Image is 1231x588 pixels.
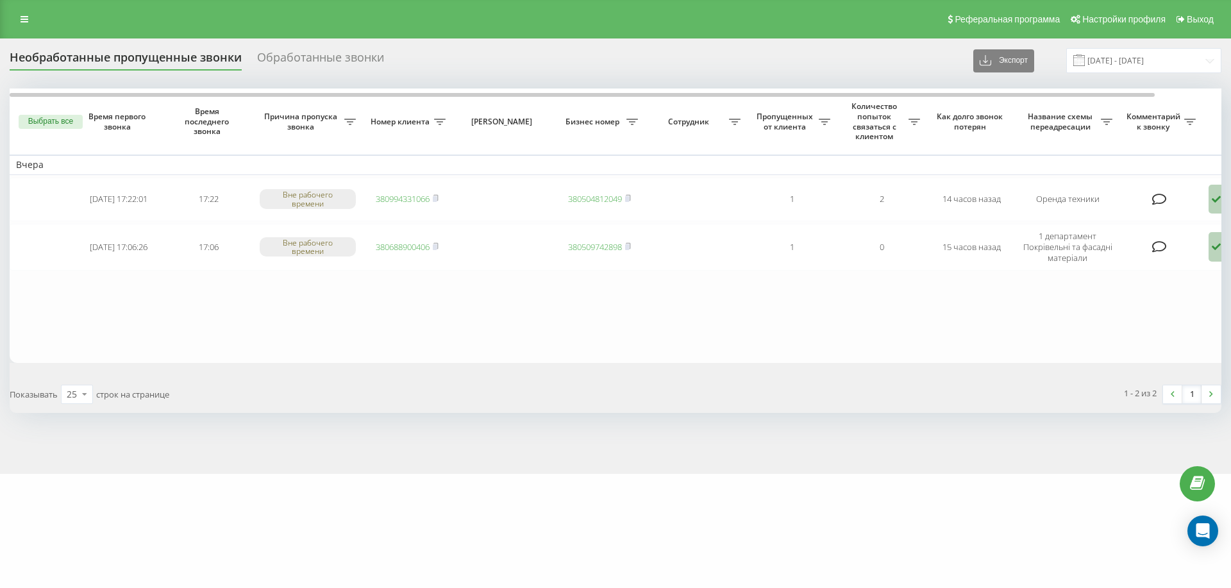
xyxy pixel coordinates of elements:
span: Количество попыток связаться с клиентом [843,101,909,141]
td: 0 [837,224,926,271]
span: Номер клиента [369,117,434,127]
span: Сотрудник [651,117,729,127]
td: [DATE] 17:06:26 [74,224,163,271]
span: Реферальная программа [955,14,1060,24]
div: 1 - 2 из 2 [1124,387,1157,399]
a: 380688900406 [376,241,430,253]
span: Бизнес номер [561,117,626,127]
span: Причина пропуска звонка [260,112,344,131]
div: Вне рабочего времени [260,189,356,208]
button: Экспорт [973,49,1034,72]
td: 15 часов назад [926,224,1016,271]
td: 1 [747,224,837,271]
td: [DATE] 17:22:01 [74,178,163,221]
td: 17:06 [163,224,253,271]
span: Время последнего звонка [174,106,243,137]
span: строк на странице [96,389,169,400]
span: [PERSON_NAME] [463,117,544,127]
td: 2 [837,178,926,221]
td: 1 [747,178,837,221]
div: Open Intercom Messenger [1187,516,1218,546]
a: 380509742898 [568,241,622,253]
button: Выбрать все [19,115,83,129]
span: Показывать [10,389,58,400]
span: Настройки профиля [1082,14,1166,24]
td: Оренда техники [1016,178,1119,221]
span: Время первого звонка [84,112,153,131]
span: Как долго звонок потерян [937,112,1006,131]
a: 380504812049 [568,193,622,205]
td: 1 департамент Покрівельні та фасадні матеріали [1016,224,1119,271]
a: 1 [1182,385,1202,403]
td: 17:22 [163,178,253,221]
a: 380994331066 [376,193,430,205]
td: 14 часов назад [926,178,1016,221]
span: Название схемы переадресации [1023,112,1101,131]
span: Комментарий к звонку [1125,112,1184,131]
div: Вне рабочего времени [260,237,356,256]
span: Пропущенных от клиента [753,112,819,131]
div: 25 [67,388,77,401]
div: Необработанные пропущенные звонки [10,51,242,71]
span: Выход [1187,14,1214,24]
div: Обработанные звонки [257,51,384,71]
